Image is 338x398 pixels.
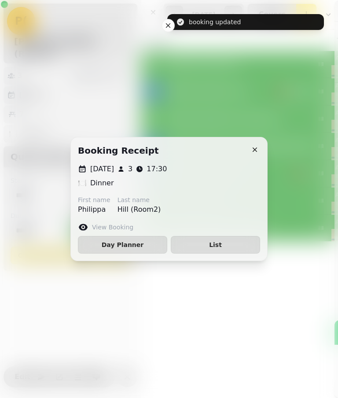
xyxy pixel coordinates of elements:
[92,223,133,232] label: View Booking
[147,164,167,174] p: 17:30
[78,144,159,157] h2: Booking receipt
[178,242,253,248] span: List
[85,242,160,248] span: Day Planner
[118,195,161,204] label: Last name
[78,236,167,254] button: Day Planner
[78,195,110,204] label: First name
[128,164,132,174] p: 3
[78,178,87,188] p: 🍽️
[78,204,110,215] p: Philippa
[171,236,260,254] button: List
[90,164,114,174] p: [DATE]
[90,178,114,188] p: Dinner
[118,204,161,215] p: Hill (Room2)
